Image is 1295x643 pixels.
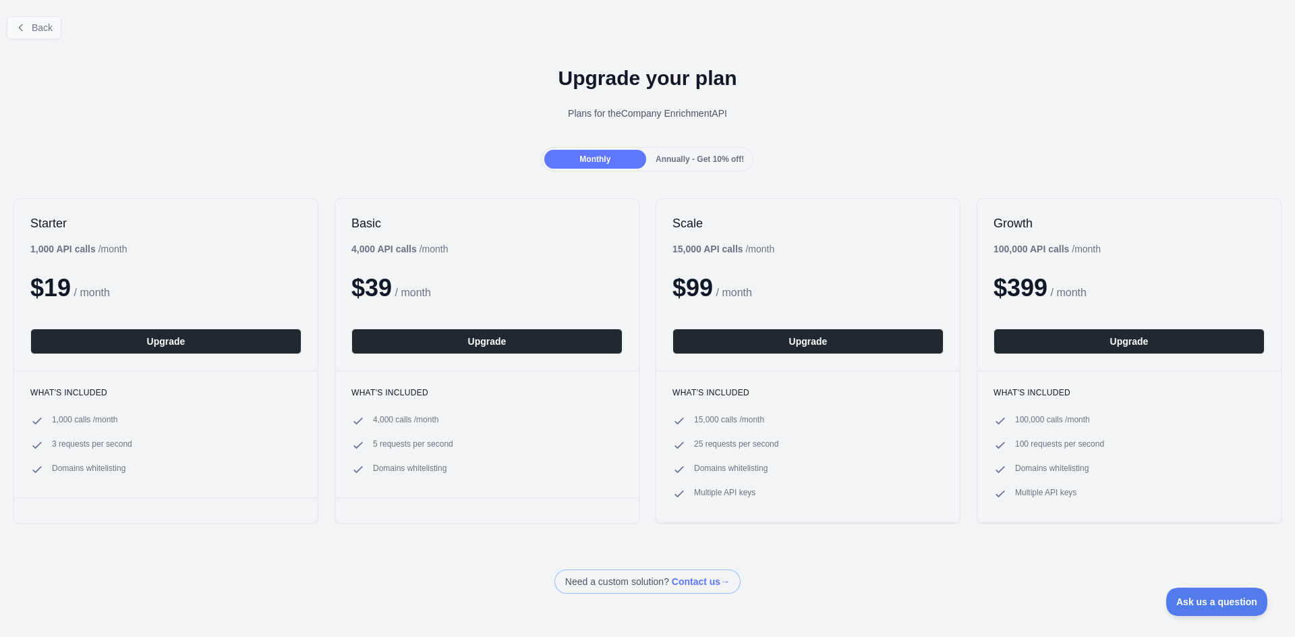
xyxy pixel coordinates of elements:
iframe: Toggle Customer Support [1166,588,1268,616]
span: $ 99 [672,274,713,302]
h2: Scale [672,215,944,231]
h2: Growth [994,215,1265,231]
div: / month [672,242,774,256]
b: 15,000 API calls [672,244,743,254]
h2: Basic [351,215,623,231]
span: $ 399 [994,274,1047,302]
b: 100,000 API calls [994,244,1069,254]
div: / month [994,242,1101,256]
